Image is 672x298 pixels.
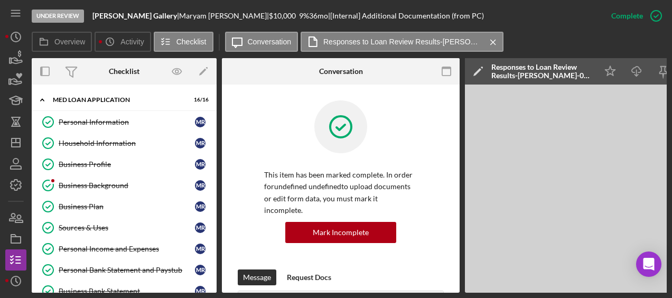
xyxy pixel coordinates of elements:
[59,202,195,211] div: Business Plan
[195,244,206,254] div: M R
[195,286,206,296] div: M R
[225,32,298,52] button: Conversation
[37,217,211,238] a: Sources & UsesMR
[59,245,195,253] div: Personal Income and Expenses
[37,196,211,217] a: Business PlanMR
[37,133,211,154] a: Household InformationMR
[328,12,484,20] div: | [Internal] Additional Documentation (from PC)
[309,12,328,20] div: 36 mo
[32,32,92,52] button: Overview
[287,269,331,285] div: Request Docs
[313,222,369,243] div: Mark Incomplete
[37,238,211,259] a: Personal Income and ExpensesMR
[59,266,195,274] div: Personal Bank Statement and Paystub
[195,265,206,275] div: M R
[195,180,206,191] div: M R
[37,154,211,175] a: Business ProfileMR
[37,175,211,196] a: Business BackgroundMR
[59,181,195,190] div: Business Background
[323,38,482,46] label: Responses to Loan Review Results-[PERSON_NAME]-09-05.docx
[179,12,269,20] div: Maryam [PERSON_NAME] |
[32,10,84,23] div: Under Review
[59,139,195,147] div: Household Information
[195,117,206,127] div: M R
[269,11,296,20] span: $10,000
[176,38,207,46] label: Checklist
[601,5,667,26] button: Complete
[37,111,211,133] a: Personal InformationMR
[59,118,195,126] div: Personal Information
[301,32,503,52] button: Responses to Loan Review Results-[PERSON_NAME]-09-05.docx
[95,32,151,52] button: Activity
[37,259,211,281] a: Personal Bank Statement and PaystubMR
[282,269,337,285] button: Request Docs
[285,222,396,243] button: Mark Incomplete
[92,12,179,20] div: |
[491,63,592,80] div: Responses to Loan Review Results-[PERSON_NAME]-09-05.docx
[248,38,292,46] label: Conversation
[54,38,85,46] label: Overview
[53,97,182,103] div: MED Loan Application
[636,252,661,277] div: Open Intercom Messenger
[190,97,209,103] div: 16 / 16
[195,159,206,170] div: M R
[92,11,177,20] b: [PERSON_NAME] Gallery
[264,169,417,217] p: This item has been marked complete. In order for undefined undefined to upload documents or edit ...
[195,138,206,148] div: M R
[611,5,643,26] div: Complete
[120,38,144,46] label: Activity
[319,67,363,76] div: Conversation
[59,287,195,295] div: Business Bank Statement
[59,160,195,169] div: Business Profile
[59,224,195,232] div: Sources & Uses
[243,269,271,285] div: Message
[238,269,276,285] button: Message
[109,67,139,76] div: Checklist
[154,32,213,52] button: Checklist
[195,201,206,212] div: M R
[299,12,309,20] div: 9 %
[195,222,206,233] div: M R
